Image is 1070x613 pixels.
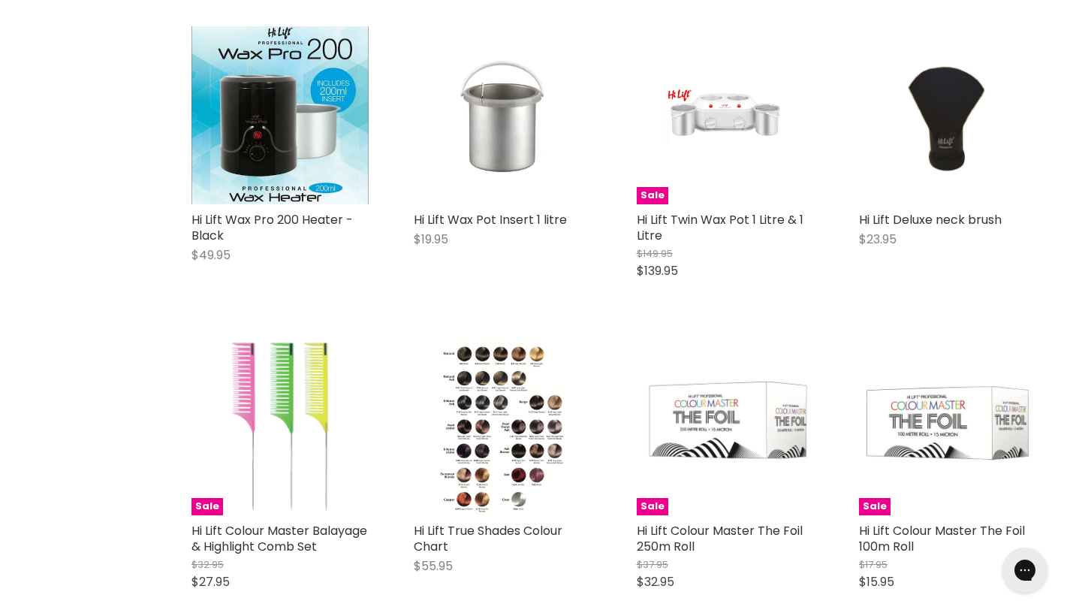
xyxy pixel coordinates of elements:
a: Hi Lift Colour Master The Foil 250m Roll [637,522,803,555]
span: $55.95 [414,557,453,575]
span: $27.95 [191,573,230,590]
a: Hi Lift True Shades Colour Chart [414,522,562,555]
a: Hi Lift Colour Master The Foil 100m Roll [859,522,1025,555]
a: Hi Lift Wax Pot Insert 1 litre [414,211,567,228]
span: $149.95 [637,246,673,261]
iframe: Gorgias live chat messenger [995,542,1055,598]
a: Hi Lift Colour Master Balayage & Highlight Comb Set [191,522,367,555]
img: Hi Lift Wax Pro 200 Heater - Black [191,26,369,204]
a: Hi Lift Twin Wax Pot 1 Litre & 1 Litre [637,211,803,244]
img: Hi Lift Colour Master The Foil 100m Roll [859,338,1036,515]
span: Sale [191,498,223,515]
span: Sale [637,498,668,515]
a: Hi Lift Twin Wax Pot 1 Litre & 1 LitreSale [637,26,814,204]
img: Hi Lift Twin Wax Pot 1 Litre & 1 Litre [666,26,785,204]
a: Hi Lift True Shades Colour Chart [414,338,591,515]
span: $32.95 [637,573,674,590]
img: Hi Lift Colour Master Balayage & Highlight Comb Set [191,338,369,515]
span: $32.95 [191,557,224,572]
img: Hi Lift Colour Master The Foil 250m Roll [637,338,814,515]
span: $17.95 [859,557,888,572]
a: Hi Lift Colour Master The Foil 100m RollSale [859,338,1036,515]
span: $37.95 [637,557,668,572]
a: Hi Lift Colour Master The Foil 250m RollSale [637,338,814,515]
span: $23.95 [859,231,897,248]
a: Hi Lift Colour Master Balayage & Highlight Comb SetSale [191,338,369,515]
span: $15.95 [859,573,894,590]
span: Sale [859,498,891,515]
img: Hi Lift True Shades Colour Chart [439,338,566,515]
span: $49.95 [191,246,231,264]
a: Hi Lift Wax Pot Insert 1 litre [414,26,591,204]
span: $139.95 [637,262,678,279]
a: Hi Lift Wax Pro 200 Heater - Black [191,211,353,244]
img: Hi Lift Deluxe neck brush [859,26,1036,204]
a: Hi Lift Deluxe neck brush [859,211,1002,228]
span: $19.95 [414,231,448,248]
span: Sale [637,187,668,204]
img: Hi Lift Wax Pot Insert 1 litre [444,26,562,204]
